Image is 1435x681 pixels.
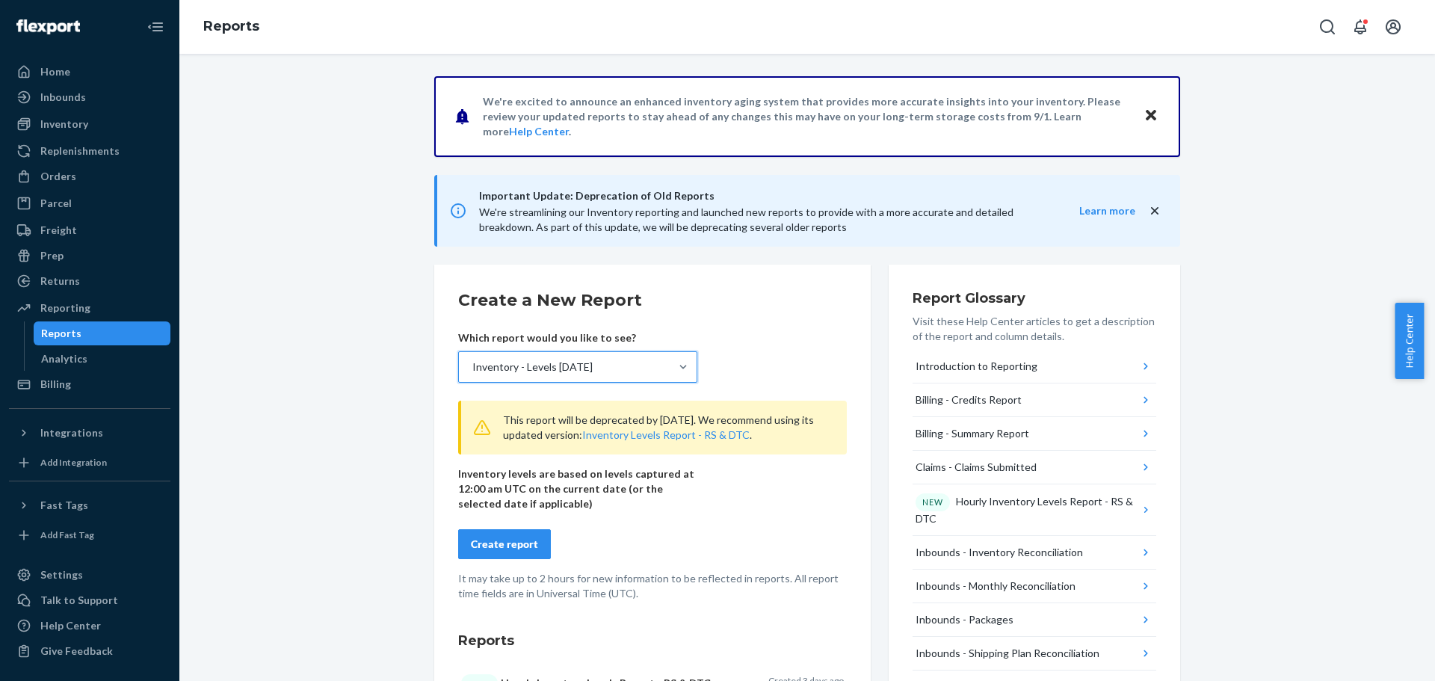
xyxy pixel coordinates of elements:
a: Reports [34,321,171,345]
button: Claims - Claims Submitted [913,451,1156,484]
a: Prep [9,244,170,268]
a: Analytics [34,347,171,371]
a: Reports [203,18,259,34]
ol: breadcrumbs [191,5,271,49]
div: Introduction to Reporting [916,359,1037,374]
div: Prep [40,248,64,263]
div: Billing - Credits Report [916,392,1022,407]
h3: Reports [458,631,847,650]
a: Returns [9,269,170,293]
div: Hourly Inventory Levels Report - RS & DTC [916,493,1139,526]
a: Add Fast Tag [9,523,170,547]
a: Help Center [9,614,170,638]
span: Important Update: Deprecation of Old Reports [479,187,1049,205]
div: Home [40,64,70,79]
p: Which report would you like to see? [458,330,697,345]
button: Open Search Box [1312,12,1342,42]
a: Home [9,60,170,84]
button: Learn more [1049,203,1135,218]
div: Billing - Summary Report [916,426,1029,441]
button: Create report [458,529,551,559]
div: Talk to Support [40,593,118,608]
button: NEWHourly Inventory Levels Report - RS & DTC [913,484,1156,536]
img: Flexport logo [16,19,80,34]
div: Inbounds - Inventory Reconciliation [916,545,1083,560]
p: NEW [922,496,943,508]
div: Parcel [40,196,72,211]
div: Reports [41,326,81,341]
div: Orders [40,169,76,184]
button: Inventory Levels Report - RS & DTC [582,428,750,443]
h3: Report Glossary [913,289,1156,308]
div: Claims - Claims Submitted [916,460,1037,475]
div: Fast Tags [40,498,88,513]
button: Help Center [1395,303,1424,379]
button: Open account menu [1378,12,1408,42]
h2: Create a New Report [458,289,847,312]
button: close [1147,203,1162,219]
button: Introduction to Reporting [913,350,1156,383]
div: Analytics [41,351,87,366]
a: Help Center [509,125,569,138]
p: Inventory levels are based on levels captured at 12:00 am UTC on the current date (or the selecte... [458,466,697,511]
a: Add Integration [9,451,170,475]
div: Integrations [40,425,103,440]
span: This report will be deprecated by [DATE]. We recommend using its updated version: . [503,413,814,441]
a: Orders [9,164,170,188]
button: Close Navigation [141,12,170,42]
a: Parcel [9,191,170,215]
div: Inbounds - Monthly Reconciliation [916,579,1076,594]
div: Reporting [40,301,90,315]
button: Billing - Credits Report [913,383,1156,417]
div: Inbounds - Packages [916,612,1013,627]
button: Give Feedback [9,639,170,663]
div: Inbounds [40,90,86,105]
p: We're excited to announce an enhanced inventory aging system that provides more accurate insights... [483,94,1129,139]
button: Open notifications [1345,12,1375,42]
div: Help Center [40,618,101,633]
div: Give Feedback [40,644,113,659]
div: Add Integration [40,456,107,469]
p: Visit these Help Center articles to get a description of the report and column details. [913,314,1156,344]
div: Inventory - Levels [DATE] [472,360,593,375]
button: Inbounds - Packages [913,603,1156,637]
p: It may take up to 2 hours for new information to be reflected in reports. All report time fields ... [458,571,847,601]
button: Inbounds - Shipping Plan Reconciliation [913,637,1156,671]
button: Billing - Summary Report [913,417,1156,451]
div: Returns [40,274,80,289]
a: Settings [9,563,170,587]
div: Add Fast Tag [40,529,94,541]
div: Create report [471,537,538,552]
div: Replenishments [40,144,120,158]
button: Inbounds - Inventory Reconciliation [913,536,1156,570]
button: Integrations [9,421,170,445]
button: Fast Tags [9,493,170,517]
div: Settings [40,567,83,582]
a: Inventory [9,112,170,136]
div: Inbounds - Shipping Plan Reconciliation [916,646,1099,661]
span: We're streamlining our Inventory reporting and launched new reports to provide with a more accura... [479,206,1013,233]
a: Reporting [9,296,170,320]
a: Inbounds [9,85,170,109]
a: Freight [9,218,170,242]
button: Inbounds - Monthly Reconciliation [913,570,1156,603]
div: Billing [40,377,71,392]
a: Talk to Support [9,588,170,612]
button: Close [1141,105,1161,127]
div: Freight [40,223,77,238]
a: Replenishments [9,139,170,163]
div: Inventory [40,117,88,132]
a: Billing [9,372,170,396]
